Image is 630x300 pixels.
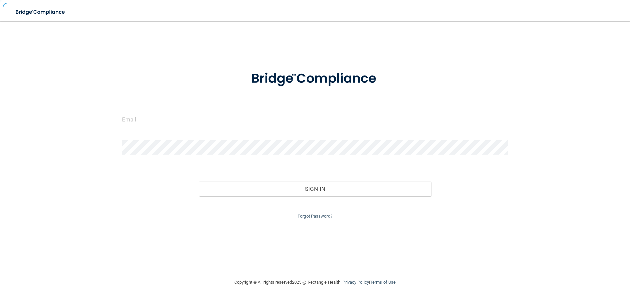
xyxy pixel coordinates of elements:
[370,280,396,285] a: Terms of Use
[237,61,393,96] img: bridge_compliance_login_screen.278c3ca4.svg
[193,272,437,293] div: Copyright © All rights reserved 2025 @ Rectangle Health | |
[199,182,431,196] button: Sign In
[298,214,332,219] a: Forgot Password?
[122,112,508,127] input: Email
[342,280,369,285] a: Privacy Policy
[10,5,71,19] img: bridge_compliance_login_screen.278c3ca4.svg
